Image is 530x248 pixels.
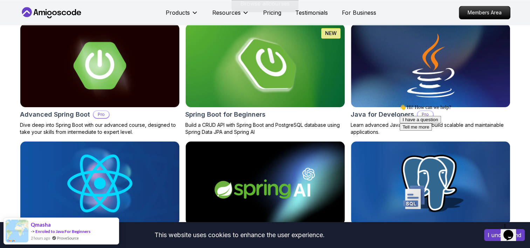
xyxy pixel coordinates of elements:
[351,110,414,119] h2: Java for Developers
[3,22,35,29] button: Tell me more
[351,24,510,107] img: Java for Developers card
[94,111,109,118] p: Pro
[166,8,190,17] p: Products
[31,222,51,228] span: Qmasha
[35,229,90,234] a: Enroled to Java For Beginners
[185,110,266,119] h2: Spring Boot for Beginners
[20,142,179,225] img: React JS Developer Guide card
[5,227,474,243] div: This website uses cookies to enhance the user experience.
[212,8,241,17] p: Resources
[185,122,345,136] p: Build a CRUD API with Spring Boot and PostgreSQL database using Spring Data JPA and Spring AI
[6,220,28,242] img: provesource social proof notification image
[20,110,90,119] h2: Advanced Spring Boot
[325,30,337,37] p: NEW
[3,3,129,29] div: 👋 Hi! How can we help?I have a questionTell me more
[342,8,376,17] a: For Business
[459,6,510,19] a: Members Area
[351,142,510,225] img: SQL and Databases Fundamentals card
[181,22,349,109] img: Spring Boot for Beginners card
[501,220,523,241] iframe: chat widget
[20,23,180,136] a: Advanced Spring Boot cardAdvanced Spring BootProDive deep into Spring Boot with our advanced cour...
[31,229,35,234] span: ->
[3,14,44,22] button: I have a question
[397,102,523,216] iframe: chat widget
[166,8,198,22] button: Products
[31,235,50,241] span: 2 hours ago
[484,229,525,241] button: Accept cookies
[186,142,345,225] img: Spring AI card
[295,8,328,17] a: Testimonials
[263,8,281,17] a: Pricing
[351,23,510,136] a: Java for Developers cardJava for DevelopersProLearn advanced Java concepts to build scalable and ...
[57,235,79,241] a: ProveSource
[351,122,510,136] p: Learn advanced Java concepts to build scalable and maintainable applications.
[20,24,179,107] img: Advanced Spring Boot card
[185,23,345,136] a: Spring Boot for Beginners cardNEWSpring Boot for BeginnersBuild a CRUD API with Spring Boot and P...
[20,122,180,136] p: Dive deep into Spring Boot with our advanced course, designed to take your skills from intermedia...
[3,3,54,8] span: 👋 Hi! How can we help?
[212,8,249,22] button: Resources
